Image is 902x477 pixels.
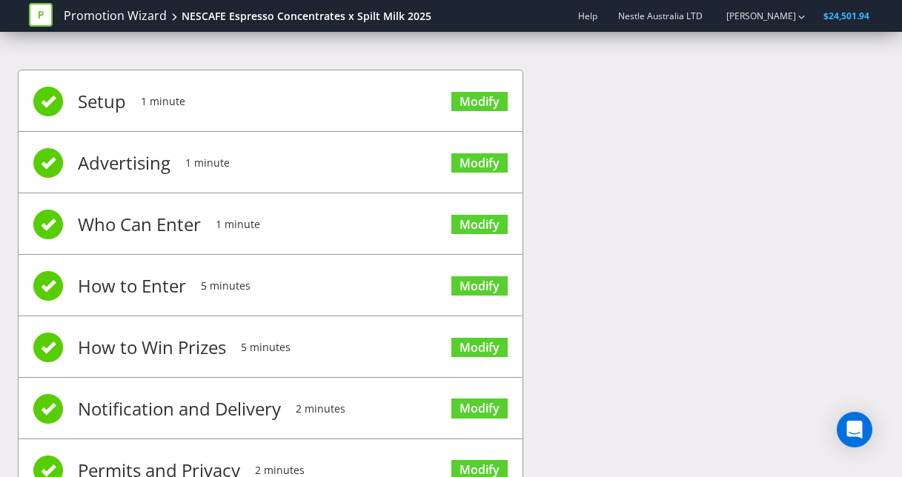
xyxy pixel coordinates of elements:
a: Modify [451,92,508,112]
span: Who Can Enter [78,195,201,254]
span: Nestle Australia LTD [618,10,703,22]
a: [PERSON_NAME] [712,10,796,22]
span: $24,501.94 [823,10,869,22]
a: Modify [451,398,508,418]
div: NESCAFE Espresso Concentrates x Spilt Milk 2025 [182,9,431,24]
span: 1 minute [216,195,260,254]
a: Modify [451,153,508,173]
span: 1 minute [185,133,230,193]
span: Advertising [78,133,170,193]
span: 1 minute [141,72,185,131]
span: 5 minutes [241,318,291,377]
span: How to Enter [78,256,186,316]
a: Modify [451,215,508,235]
span: 5 minutes [201,256,251,316]
a: Modify [451,276,508,296]
span: Setup [78,72,126,131]
a: Help [578,10,597,22]
span: How to Win Prizes [78,318,226,377]
a: Modify [451,338,508,358]
div: Open Intercom Messenger [837,412,872,447]
span: Notification and Delivery [78,379,281,438]
a: Promotion Wizard [64,7,167,24]
span: 2 minutes [296,379,345,438]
